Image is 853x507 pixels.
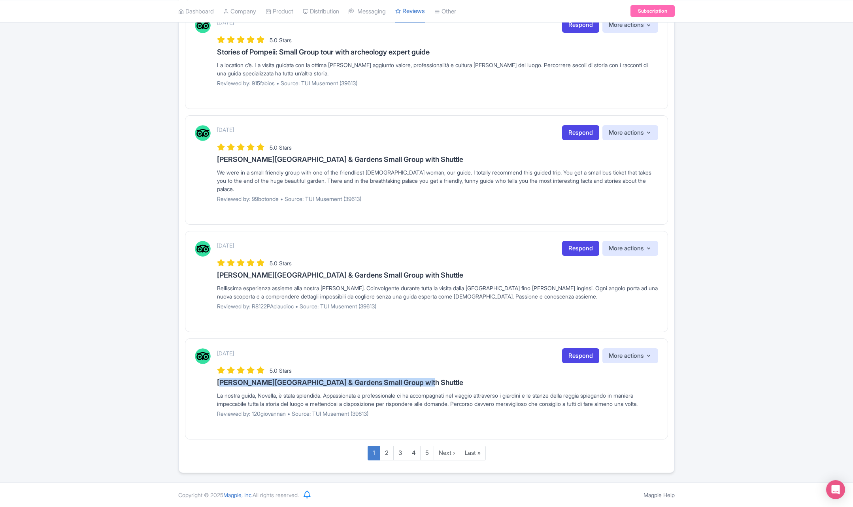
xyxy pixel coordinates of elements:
a: Respond [562,17,599,33]
img: Tripadvisor Logo [195,348,211,364]
a: Respond [562,348,599,364]
h3: [PERSON_NAME][GEOGRAPHIC_DATA] & Gardens Small Group with Shuttle [217,379,658,387]
button: More actions [602,348,658,364]
div: Bellissima esperienza assieme alla nostra [PERSON_NAME]. Coinvolgente durante tutta la visita dal... [217,284,658,300]
h3: [PERSON_NAME][GEOGRAPHIC_DATA] & Gardens Small Group with Shuttle [217,156,658,163]
div: We were in a small friendly group with one of the friendliest [DEMOGRAPHIC_DATA] woman, our guide... [217,168,658,193]
div: La location c’è. La visita guidata con la ottima [PERSON_NAME] aggiunto valore, professionalità e... [217,61,658,77]
img: Tripadvisor Logo [195,17,211,33]
span: 5.0 Stars [270,144,292,151]
p: [DATE] [217,126,234,134]
span: Magpie, Inc. [223,492,253,498]
p: Reviewed by: 120giovannan • Source: TUI Musement (39613) [217,409,658,418]
div: Open Intercom Messenger [826,480,845,499]
img: Tripadvisor Logo [195,241,211,257]
p: [DATE] [217,18,234,26]
span: 5.0 Stars [270,260,292,267]
span: 5.0 Stars [270,37,292,43]
a: Distribution [303,0,339,22]
button: More actions [602,241,658,256]
a: Respond [562,125,599,141]
p: [DATE] [217,349,234,357]
a: Next › [434,446,460,460]
p: Reviewed by: 99botonde • Source: TUI Musement (39613) [217,195,658,203]
button: More actions [602,125,658,141]
div: Copyright © 2025 All rights reserved. [174,491,304,499]
a: 2 [380,446,394,460]
a: Product [266,0,293,22]
p: Reviewed by: R8122PAclaudioc • Source: TUI Musement (39613) [217,302,658,310]
a: Magpie Help [644,492,675,498]
a: 1 [368,446,380,460]
a: Subscription [630,5,675,17]
a: 3 [393,446,407,460]
a: 4 [407,446,421,460]
p: Reviewed by: 915fabios • Source: TUI Musement (39613) [217,79,658,87]
a: Messaging [349,0,386,22]
p: [DATE] [217,241,234,250]
img: Tripadvisor Logo [195,125,211,141]
a: Other [434,0,456,22]
div: La nostra guida, Novella, è stata splendida. Appassionata e professionale ci ha accompagnati nel ... [217,391,658,408]
a: Last » [460,446,486,460]
h3: [PERSON_NAME][GEOGRAPHIC_DATA] & Gardens Small Group with Shuttle [217,271,658,279]
button: More actions [602,17,658,33]
a: 5 [420,446,434,460]
h3: Stories of Pompeii: Small Group tour with archeology expert guide [217,48,658,56]
a: Respond [562,241,599,256]
a: Dashboard [178,0,214,22]
span: 5.0 Stars [270,367,292,374]
a: Company [223,0,256,22]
